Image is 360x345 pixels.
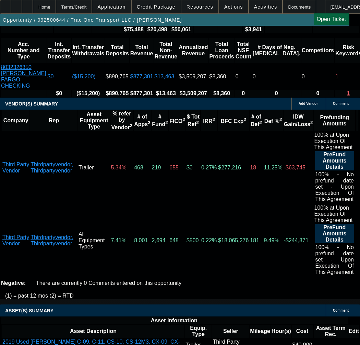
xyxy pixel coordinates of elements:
th: $3,941 [243,26,265,33]
td: 5.34% [110,132,133,204]
button: Activities [249,0,283,13]
sup: 2 [260,120,262,125]
td: $277,216 [218,132,249,204]
th: Total Loan Proceeds [209,38,235,63]
b: PreFund Amounts Details [323,152,346,170]
b: FICO [169,118,185,124]
a: ($15,200) [72,74,96,79]
sup: 2 [310,120,313,125]
td: 0 [252,64,301,89]
sup: 2 [196,120,199,125]
th: Int. Transfer Deposits [47,38,71,63]
sup: 2 [148,120,150,125]
b: Hour(s) [272,328,291,334]
sup: 2 [165,120,168,125]
td: Trailer [78,132,110,204]
div: 100% at Upon Execution Of This Agreement [314,205,355,276]
span: Comment [333,309,349,312]
th: Total Deposits [105,38,129,63]
th: 0 [301,90,334,97]
td: 655 [169,132,185,204]
span: Opportunity / 092500644 / Trac One Transport LLC / [PERSON_NAME] [3,17,182,23]
a: Thirdpartyvendor, Thirdpartyvendor [31,162,73,174]
td: 8,001 [134,204,151,277]
b: Asset Description [70,328,117,334]
a: Thirdpartyvendor, Thirdpartyvendor [31,234,73,246]
td: $18,065,276 [218,204,249,277]
th: $3,509,207 [178,90,208,97]
b: IDW Gain/Loss [284,114,313,127]
sup: 2 [182,117,185,122]
a: Third Party Vendor [2,162,29,174]
span: Resources [187,4,213,10]
td: 18 [250,132,263,204]
b: Company [3,118,28,123]
th: Total Revenue [130,38,154,63]
b: Negative: [1,280,26,286]
td: $890,765 [105,64,129,89]
b: IRR [203,118,215,124]
td: 219 [152,132,169,204]
th: $877,301 [130,90,154,97]
sup: 2 [243,117,246,122]
th: $20,498 [146,26,169,33]
span: There are currently 0 Comments entered on this opportunity [36,280,181,286]
b: Seller [223,328,238,334]
a: 1 [347,90,350,96]
td: All Equipment Types [78,204,110,277]
b: Prefunding Amounts [320,114,349,126]
td: 0.22% [201,204,217,277]
b: Rep [49,118,59,123]
a: 1 [335,74,338,79]
b: Asset Term Rec. [316,325,346,337]
button: Application [92,0,131,13]
sup: 2 [213,117,215,122]
button: Resources [181,0,218,13]
p: (1) = past 12 mos (2) = RTD [5,293,360,299]
th: $890,765 [105,90,129,97]
th: Int. Transfer Withdrawals [72,38,105,63]
td: 0 [235,64,252,89]
span: Application [97,4,125,10]
div: $3,509,207 [179,74,208,80]
b: # Fund [152,114,168,127]
b: # of Apps [134,114,150,127]
th: Edit [348,325,359,338]
button: Actions [219,0,248,13]
th: Total Non-Revenue [154,38,178,63]
sup: 2 [130,123,132,128]
th: # Days of Neg. [MEDICAL_DATA]. [252,38,301,63]
span: Add Vendor [299,102,318,105]
b: BFC Exp [221,118,246,124]
th: $75,488 [122,26,145,33]
b: % refer by Vendor [111,111,132,130]
a: Third Party Vendor [2,234,29,246]
b: Mileage [250,328,270,334]
td: $500 [186,204,200,277]
td: 468 [134,132,151,204]
th: 0 [252,90,301,97]
a: Open Ticket [314,13,349,25]
span: Actions [224,4,243,10]
sup: 2 [279,117,282,122]
span: Credit Package [137,4,176,10]
b: Asset Information [151,318,197,323]
span: VENDOR(S) SUMMARY [5,101,58,107]
td: -$63,745 [284,132,313,204]
th: Annualized Revenue [178,38,208,63]
span: ASSET(S) SUMMARY [5,308,53,313]
b: Def % [264,118,282,124]
th: Sum of the Total NSF Count and Total Overdraft Fee Count from Ocrolus [235,38,252,63]
td: $8,360 [209,64,235,89]
th: Competitors [301,38,334,63]
th: $13,463 [154,90,178,97]
th: $50,061 [169,26,193,33]
td: 100% - No prefund date set - Upon Execution Of This Agreement [315,244,354,276]
td: 181 [250,204,263,277]
a: 8032326350 [PERSON_NAME] FARGO CHECKING [1,64,46,89]
td: 7.41% [110,204,133,277]
a: $877,301 [130,74,153,79]
th: Equip. Type [185,325,212,338]
th: 0 [235,90,252,97]
a: $13,463 [155,74,175,79]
